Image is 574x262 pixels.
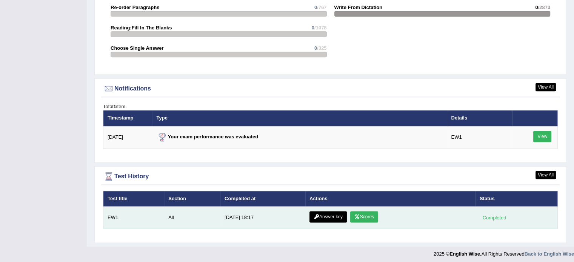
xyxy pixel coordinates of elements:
span: /767 [317,5,326,10]
span: /1078 [314,25,327,31]
th: Type [152,110,447,126]
td: [DATE] 18:17 [220,207,305,229]
th: Actions [305,191,476,207]
div: Total item. [103,103,558,110]
th: Timestamp [103,110,152,126]
strong: Reading:Fill In The Blanks [111,25,172,31]
span: 0 [312,25,314,31]
td: EW1 [103,207,165,229]
span: /2873 [538,5,550,10]
a: Answer key [309,211,347,222]
div: 2025 © All Rights Reserved [434,247,574,257]
strong: Write From Dictation [334,5,383,10]
a: View All [536,83,556,91]
a: Scores [350,211,378,222]
th: Status [476,191,558,207]
th: Section [164,191,220,207]
th: Details [447,110,512,126]
td: EW1 [447,126,512,149]
a: View All [536,171,556,179]
th: Test title [103,191,165,207]
span: 0 [535,5,538,10]
div: Completed [480,214,509,222]
div: Test History [103,171,558,182]
a: View [533,131,551,142]
strong: English Wise. [449,251,481,257]
td: [DATE] [103,126,152,149]
strong: Re-order Paragraphs [111,5,159,10]
td: All [164,207,220,229]
b: 1 [113,104,116,109]
div: Notifications [103,83,558,94]
th: Completed at [220,191,305,207]
span: /325 [317,45,326,51]
span: 0 [314,5,317,10]
strong: Choose Single Answer [111,45,163,51]
a: Back to English Wise [525,251,574,257]
span: 0 [314,45,317,51]
strong: Your exam performance was evaluated [157,134,259,139]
